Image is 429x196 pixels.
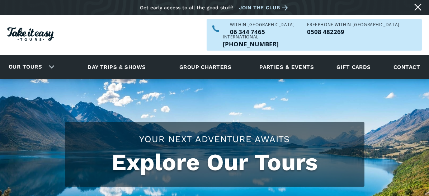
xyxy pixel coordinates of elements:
a: Parties & events [256,57,317,77]
p: 06 344 7465 [230,29,294,35]
h1: Explore Our Tours [72,149,357,176]
div: Get early access to all the good stuff! [140,5,234,10]
a: Close message [412,1,424,13]
a: Day trips & shows [79,57,155,77]
a: Contact [390,57,424,77]
a: Join the club [239,3,291,12]
div: WITHIN [GEOGRAPHIC_DATA] [230,23,294,27]
div: Freephone WITHIN [GEOGRAPHIC_DATA] [307,23,399,27]
p: 0508 482269 [307,29,399,35]
div: International [223,35,279,39]
a: Call us outside of NZ on +6463447465 [223,41,279,47]
a: Call us within NZ on 063447465 [230,29,294,35]
a: Call us freephone within NZ on 0508482269 [307,29,399,35]
a: Gift cards [333,57,374,77]
img: Take it easy Tours logo [7,27,54,41]
a: Our tours [3,59,47,75]
h2: Your Next Adventure Awaits [72,133,357,145]
a: Group charters [170,57,240,77]
a: Homepage [7,24,54,46]
p: [PHONE_NUMBER] [223,41,279,47]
